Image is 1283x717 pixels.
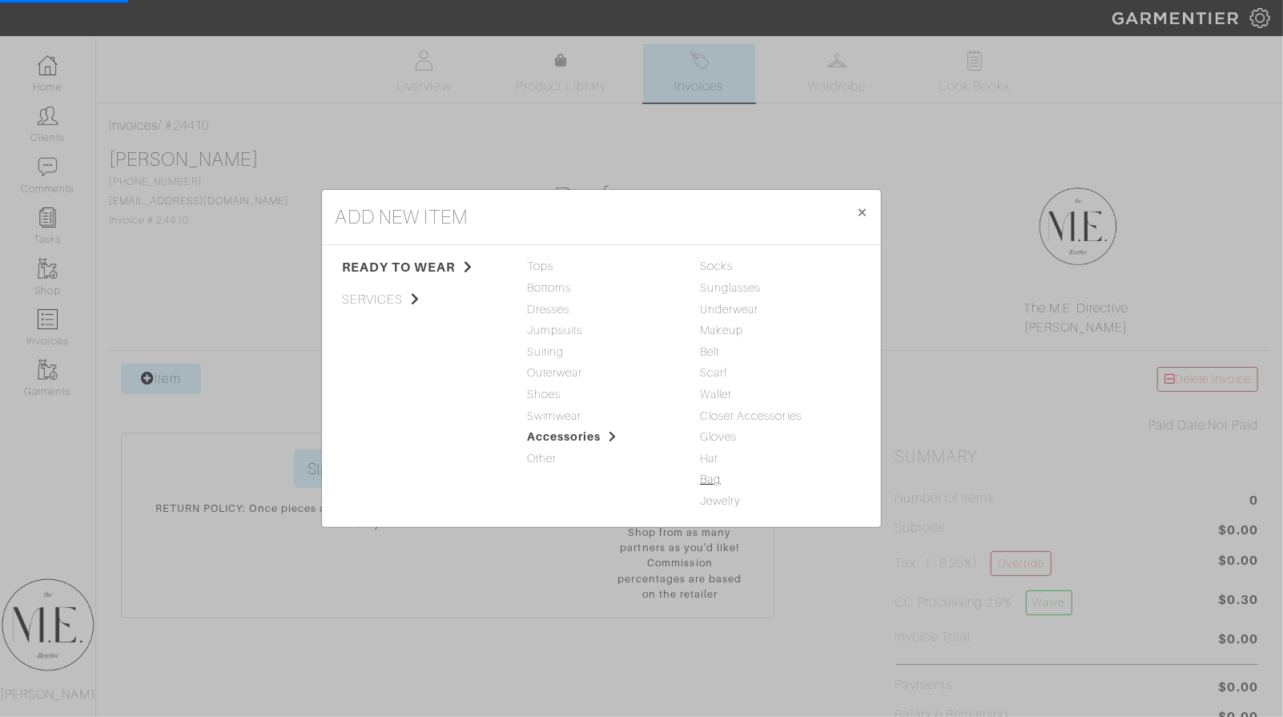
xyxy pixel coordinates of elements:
[700,388,731,401] a: Wallet
[700,409,802,422] a: Closet Accessories
[527,429,676,446] span: Accessories
[700,324,743,336] a: Makeup
[700,303,758,316] a: Underwear
[527,322,676,340] span: Jumpsuits
[527,408,676,425] span: Swimwear
[527,365,676,382] span: Outerwear
[700,260,733,272] a: Socks
[700,452,718,465] a: Hat
[700,281,762,294] a: Sunglasses
[527,344,676,361] span: Suiting
[342,258,503,277] span: ready to wear
[700,430,737,443] a: Gloves
[335,203,469,232] h4: add new item
[527,258,676,276] span: Tops
[527,280,676,297] span: Bottoms
[342,290,503,309] span: services
[527,450,676,468] span: Other
[700,345,719,358] a: Belt
[700,494,741,507] a: Jewelry
[700,473,721,485] a: Bag
[527,301,676,319] span: Dresses
[856,201,868,223] span: ×
[527,386,676,404] span: Shoes
[700,366,727,379] a: Scarf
